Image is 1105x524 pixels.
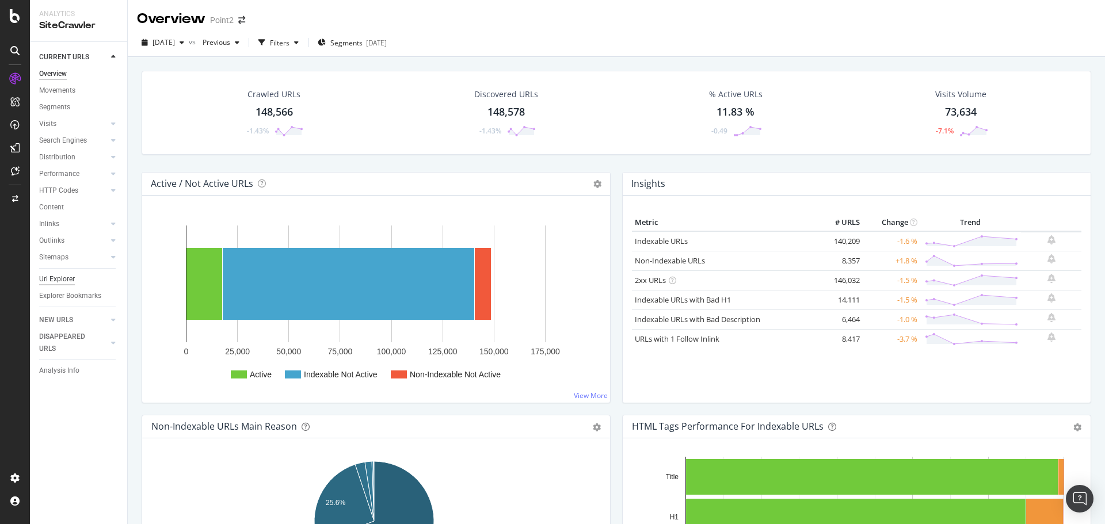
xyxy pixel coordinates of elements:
[635,294,731,305] a: Indexable URLs with Bad H1
[711,126,727,136] div: -0.49
[817,214,863,231] th: # URLS
[39,235,64,247] div: Outlinks
[635,314,760,324] a: Indexable URLs with Bad Description
[817,231,863,251] td: 140,209
[635,334,719,344] a: URLs with 1 Follow Inlink
[632,214,817,231] th: Metric
[474,89,538,100] div: Discovered URLs
[247,126,269,136] div: -1.43%
[39,101,70,113] div: Segments
[39,168,108,180] a: Performance
[39,68,67,80] div: Overview
[39,273,75,285] div: Url Explorer
[1047,235,1056,244] div: bell-plus
[635,275,666,285] a: 2xx URLs
[1047,293,1056,303] div: bell-plus
[945,105,977,120] div: 73,634
[863,290,920,309] td: -1.5 %
[1047,274,1056,283] div: bell-plus
[328,347,353,356] text: 75,000
[39,251,68,263] div: Sitemaps
[313,33,391,52] button: Segments[DATE]
[817,309,863,329] td: 6,464
[1047,254,1056,263] div: bell-plus
[1066,485,1093,512] div: Open Intercom Messenger
[39,235,108,247] a: Outlinks
[151,176,253,192] h4: Active / Not Active URLs
[39,168,79,180] div: Performance
[479,126,501,136] div: -1.43%
[817,270,863,290] td: 146,032
[184,347,189,356] text: 0
[487,105,525,120] div: 148,578
[39,118,108,130] a: Visits
[39,314,73,326] div: NEW URLS
[225,347,250,356] text: 25,000
[717,105,755,120] div: 11.83 %
[39,85,119,97] a: Movements
[238,16,245,24] div: arrow-right-arrow-left
[276,347,301,356] text: 50,000
[479,347,509,356] text: 150,000
[304,370,378,379] text: Indexable Not Active
[39,151,75,163] div: Distribution
[39,51,108,63] a: CURRENT URLS
[863,309,920,329] td: -1.0 %
[189,37,198,47] span: vs
[39,85,75,97] div: Movements
[247,89,300,100] div: Crawled URLs
[1073,423,1081,431] div: gear
[863,270,920,290] td: -1.5 %
[39,185,108,197] a: HTTP Codes
[137,9,205,29] div: Overview
[863,231,920,251] td: -1.6 %
[39,151,108,163] a: Distribution
[935,89,986,100] div: Visits Volume
[377,347,406,356] text: 100,000
[39,218,108,230] a: Inlinks
[39,201,119,213] a: Content
[39,290,119,302] a: Explorer Bookmarks
[632,420,824,432] div: HTML Tags Performance for Indexable URLs
[39,365,79,377] div: Analysis Info
[936,126,954,136] div: -7.1%
[151,214,601,393] svg: A chart.
[631,176,665,192] h4: Insights
[39,331,97,355] div: DISAPPEARED URLS
[39,118,56,130] div: Visits
[863,251,920,270] td: +1.8 %
[39,9,118,19] div: Analytics
[39,135,108,147] a: Search Engines
[920,214,1021,231] th: Trend
[270,38,289,48] div: Filters
[410,370,501,379] text: Non-Indexable Not Active
[250,370,272,379] text: Active
[1047,313,1056,322] div: bell-plus
[39,101,119,113] a: Segments
[635,255,705,266] a: Non-Indexable URLs
[137,33,189,52] button: [DATE]
[256,105,293,120] div: 148,566
[326,499,345,507] text: 25.6%
[817,290,863,309] td: 14,111
[39,185,78,197] div: HTTP Codes
[151,420,297,432] div: Non-Indexable URLs Main Reason
[593,180,601,188] i: Options
[39,365,119,377] a: Analysis Info
[39,331,108,355] a: DISAPPEARED URLS
[531,347,560,356] text: 175,000
[254,33,303,52] button: Filters
[670,513,679,521] text: H1
[635,236,688,246] a: Indexable URLs
[198,37,230,47] span: Previous
[198,33,244,52] button: Previous
[39,19,118,32] div: SiteCrawler
[210,14,234,26] div: Point2
[39,135,87,147] div: Search Engines
[366,38,387,48] div: [DATE]
[39,290,101,302] div: Explorer Bookmarks
[709,89,763,100] div: % Active URLs
[817,251,863,270] td: 8,357
[428,347,458,356] text: 125,000
[817,329,863,349] td: 8,417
